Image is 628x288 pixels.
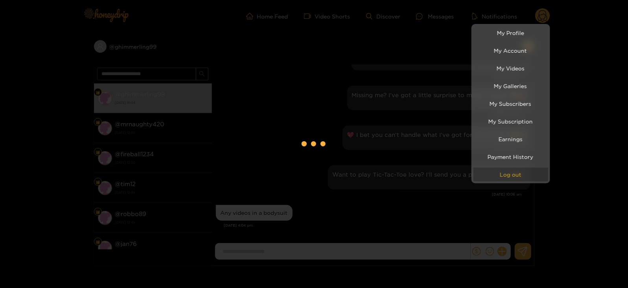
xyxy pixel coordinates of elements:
[473,150,548,164] a: Payment History
[473,61,548,75] a: My Videos
[473,132,548,146] a: Earnings
[473,97,548,111] a: My Subscribers
[473,79,548,93] a: My Galleries
[473,114,548,128] a: My Subscription
[473,26,548,40] a: My Profile
[473,44,548,57] a: My Account
[473,168,548,181] button: Log out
